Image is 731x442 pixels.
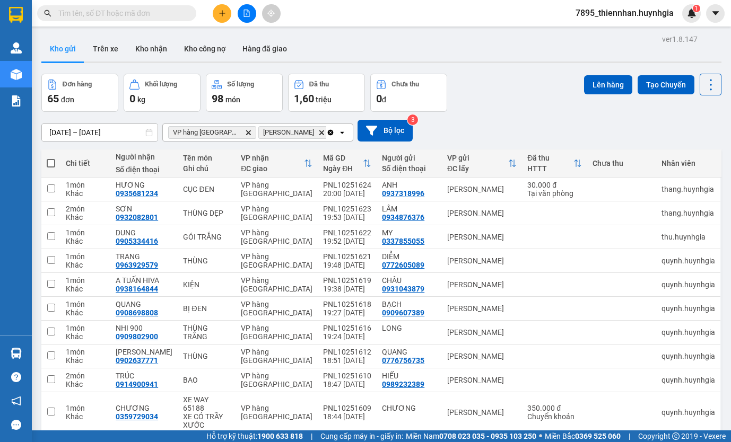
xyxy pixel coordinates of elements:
[323,276,371,285] div: PNL10251619
[241,372,312,388] div: VP hàng [GEOGRAPHIC_DATA]
[116,308,158,317] div: 0908698808
[66,300,105,308] div: 1 món
[66,261,105,269] div: Khác
[258,126,329,139] span: Diên Khánh, close by backspace
[168,126,256,139] span: VP hàng Nha Trang, close by backspace
[527,412,582,421] div: Chuyển khoản
[66,181,105,189] div: 1 món
[382,308,424,317] div: 0909607389
[66,356,105,365] div: Khác
[447,209,517,217] div: [PERSON_NAME]
[382,324,437,332] div: LONG
[66,159,105,167] div: Chi tiết
[47,92,59,105] span: 65
[323,213,371,222] div: 19:53 [DATE]
[116,276,172,285] div: A TUẤN HIVA
[183,352,230,360] div: THÙNG
[11,348,22,359] img: warehouse-icon
[183,395,230,412] div: XE WAY 65188
[694,5,698,12] span: 1
[225,95,240,104] span: món
[116,380,158,388] div: 0914900941
[234,36,295,61] button: Hàng đã giao
[662,209,715,217] div: thang.huynhgia
[9,7,23,23] img: logo-vxr
[263,128,314,137] span: Diên Khánh
[382,348,437,356] div: QUANG
[323,164,363,173] div: Ngày ĐH
[227,81,254,88] div: Số lượng
[662,185,715,193] div: thang.huynhgia
[66,412,105,421] div: Khác
[382,213,424,222] div: 0934876376
[66,324,105,332] div: 1 món
[11,372,21,382] span: question-circle
[176,36,234,61] button: Kho công nợ
[447,328,517,337] div: [PERSON_NAME]
[382,404,437,412] div: CHƯƠNG
[116,213,158,222] div: 0932082801
[382,228,437,237] div: MY
[382,237,424,245] div: 0337855055
[447,185,517,193] div: [PERSON_NAME]
[593,159,651,167] div: Chưa thu
[116,285,158,293] div: 0938164844
[545,430,621,442] span: Miền Bắc
[66,308,105,317] div: Khác
[183,257,230,265] div: THÙNG
[84,36,127,61] button: Trên xe
[382,356,424,365] div: 0776756735
[382,276,437,285] div: CHÂU
[326,128,335,137] svg: Clear all
[323,205,371,213] div: PNL10251623
[382,95,386,104] span: đ
[183,324,230,341] div: THÙNG TRẮNG
[116,356,158,365] div: 0902637771
[183,233,230,241] div: GÓI TRẮNG
[323,261,371,269] div: 19:48 [DATE]
[662,33,698,45] div: ver 1.8.147
[447,280,517,289] div: [PERSON_NAME]
[116,412,158,421] div: 0359729034
[241,348,312,365] div: VP hàng [GEOGRAPHIC_DATA]
[575,432,621,440] strong: 0369 525 060
[527,154,573,162] div: Đã thu
[66,372,105,380] div: 2 món
[662,280,715,289] div: quynh.huynhgia
[447,304,517,313] div: [PERSON_NAME]
[382,261,424,269] div: 0772605089
[382,181,437,189] div: ANH
[66,252,105,261] div: 1 món
[382,285,424,293] div: 0931043879
[662,257,715,265] div: quynh.huynhgia
[241,252,312,269] div: VP hàng [GEOGRAPHIC_DATA]
[66,213,105,222] div: Khác
[662,159,715,167] div: Nhân viên
[243,10,250,17] span: file-add
[116,324,172,332] div: NHI 900
[323,154,363,162] div: Mã GD
[406,430,536,442] span: Miền Nam
[212,92,223,105] span: 98
[309,81,329,88] div: Đã thu
[711,8,720,18] span: caret-down
[323,181,371,189] div: PNL10251624
[320,430,403,442] span: Cung cấp máy in - giấy in:
[288,74,365,112] button: Đã thu1,60 triệu
[183,412,230,429] div: XE CÓ TRẦY XƯỚC
[66,380,105,388] div: Khác
[323,372,371,380] div: PNL10251610
[318,129,325,136] svg: Delete
[527,164,573,173] div: HTTT
[323,308,371,317] div: 19:27 [DATE]
[693,5,700,12] sup: 1
[294,92,314,105] span: 1,60
[323,324,371,332] div: PNL10251616
[638,75,694,94] button: Tạo Chuyến
[323,380,371,388] div: 18:47 [DATE]
[213,4,231,23] button: plus
[382,164,437,173] div: Số điện thoại
[376,92,382,105] span: 0
[116,404,172,412] div: CHƯƠNG
[323,348,371,356] div: PNL10251612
